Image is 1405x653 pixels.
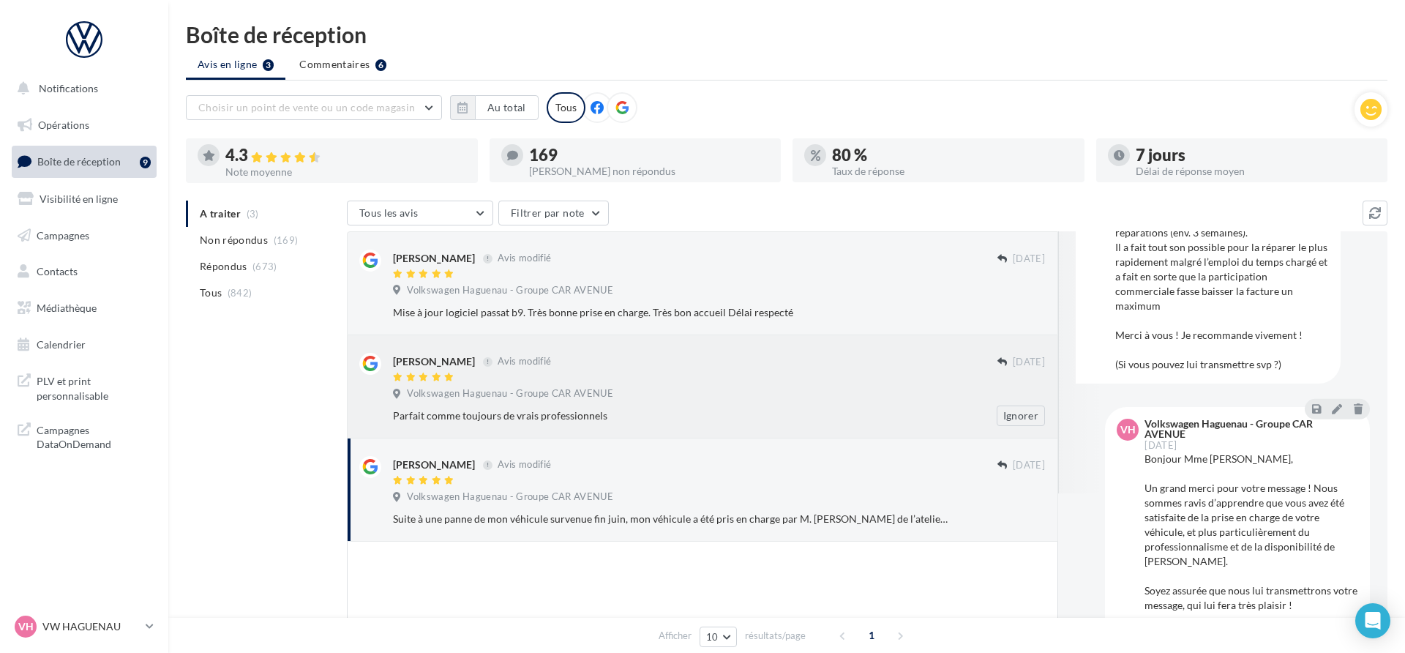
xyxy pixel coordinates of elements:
div: Tous [547,92,585,123]
span: Médiathèque [37,302,97,314]
div: 80 % [832,147,1073,163]
span: (842) [228,287,252,299]
a: Opérations [9,110,160,141]
a: Campagnes [9,220,160,251]
div: Open Intercom Messenger [1355,603,1390,638]
span: Boîte de réception [37,155,121,168]
span: [DATE] [1144,441,1177,450]
span: résultats/page [745,629,806,643]
div: 4.3 [225,147,466,164]
div: 7 jours [1136,147,1376,163]
span: Campagnes DataOnDemand [37,420,151,452]
button: 10 [700,627,737,647]
span: Avis modifié [498,253,551,264]
span: Calendrier [37,338,86,351]
span: Volkswagen Haguenau - Groupe CAR AVENUE [407,490,613,504]
span: [DATE] [1013,253,1045,266]
span: Opérations [38,119,89,131]
span: (673) [252,261,277,272]
button: Tous les avis [347,201,493,225]
span: Tous [200,286,222,300]
a: Médiathèque [9,293,160,324]
span: Afficher [659,629,692,643]
div: Délai de réponse moyen [1136,166,1376,176]
span: Commentaires [299,57,370,72]
div: Note moyenne [225,167,466,177]
span: VH [18,619,34,634]
span: Volkswagen Haguenau - Groupe CAR AVENUE [407,284,613,297]
button: Notifications [9,73,154,104]
div: 6 [375,59,386,71]
span: Avis modifié [498,459,551,471]
div: Mise à jour logiciel passat b9. Très bonne prise en charge. Très bon accueil Délai respecté [393,305,950,320]
a: Boîte de réception9 [9,146,160,177]
button: Au total [475,95,539,120]
span: Contacts [37,265,78,277]
a: PLV et print personnalisable [9,365,160,408]
span: Notifications [39,82,98,94]
span: VH [1120,422,1136,437]
div: Suite à une panne de mon véhicule survenue fin juin, mon véhicule a été pris en charge par M. [PE... [393,512,950,526]
div: Suite à une panne de mon véhicule survenue fin juin, mon véhicule a été pris en charge par M. [PE... [1115,123,1329,372]
button: Au total [450,95,539,120]
span: Choisir un point de vente ou un code magasin [198,101,415,113]
span: Tous les avis [359,206,419,219]
div: Boîte de réception [186,23,1387,45]
a: Contacts [9,256,160,287]
span: Non répondus [200,233,268,247]
button: Filtrer par note [498,201,609,225]
div: Taux de réponse [832,166,1073,176]
span: Visibilité en ligne [40,193,118,205]
button: Ignorer [997,406,1045,426]
div: [PERSON_NAME] [393,251,475,266]
button: Choisir un point de vente ou un code magasin [186,95,442,120]
span: Répondus [200,259,247,274]
span: (169) [274,234,299,246]
div: 169 [529,147,770,163]
a: Campagnes DataOnDemand [9,414,160,458]
span: Avis modifié [498,356,551,367]
span: Volkswagen Haguenau - Groupe CAR AVENUE [407,387,613,400]
span: 1 [860,624,883,647]
span: 10 [706,631,719,643]
span: PLV et print personnalisable [37,371,151,403]
div: [PERSON_NAME] [393,354,475,369]
p: VW HAGUENAU [42,619,140,634]
div: Volkswagen Haguenau - Groupe CAR AVENUE [1144,419,1355,439]
span: Campagnes [37,228,89,241]
span: [DATE] [1013,356,1045,369]
a: Visibilité en ligne [9,184,160,214]
div: Parfait comme toujours de vrais professionnels [393,408,950,423]
div: [PERSON_NAME] non répondus [529,166,770,176]
a: Calendrier [9,329,160,360]
span: [DATE] [1013,459,1045,472]
div: [PERSON_NAME] [393,458,475,472]
a: VH VW HAGUENAU [12,613,157,641]
div: 9 [140,157,151,168]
